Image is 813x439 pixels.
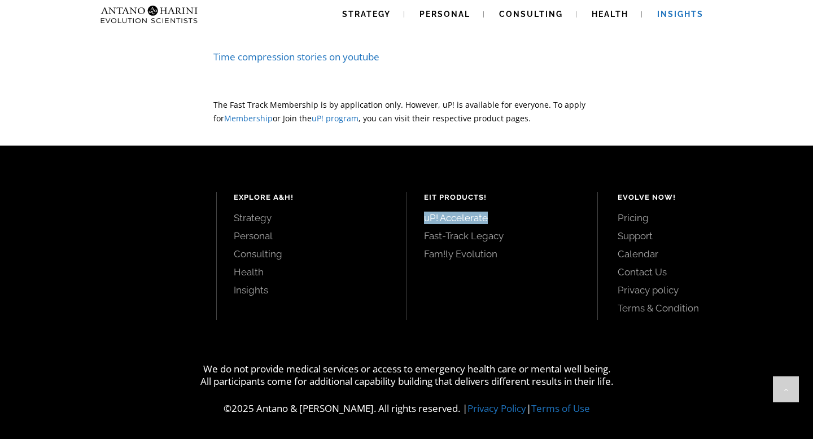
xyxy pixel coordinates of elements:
a: Contact Us [618,266,788,278]
a: Privacy policy [618,284,788,296]
a: Consulting [234,248,390,260]
h4: Evolve Now! [618,192,788,203]
span: uP! program [312,113,359,124]
span: , you can visit their respective product pages. [359,113,531,124]
a: Personal [234,230,390,242]
a: Terms & Condition [618,302,788,314]
a: Time compression stories on youtube [213,50,379,63]
span: Personal [419,10,470,19]
span: or Join the [273,113,312,124]
a: uP! Accelerate [424,212,580,224]
a: Support [618,230,788,242]
span: Insights [657,10,703,19]
a: Membership [224,111,273,124]
span: Strategy [342,10,391,19]
a: Fast-Track Legacy [424,230,580,242]
span: The Fast Track Membership is by application only. However, uP! is available for everyone. To appl... [213,99,585,124]
a: Pricing [618,212,788,224]
span: Membership [224,113,273,124]
a: uP! program [312,111,359,124]
h4: EIT Products! [424,192,580,203]
a: Insights [234,284,390,296]
a: Privacy Policy [467,402,526,415]
h4: Explore A&H! [234,192,390,203]
a: Strategy [234,212,390,224]
a: Fam!ly Evolution [424,248,580,260]
a: Calendar [618,248,788,260]
a: Health [234,266,390,278]
a: Terms of Use [531,402,590,415]
span: Health [592,10,628,19]
span: Consulting [499,10,563,19]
